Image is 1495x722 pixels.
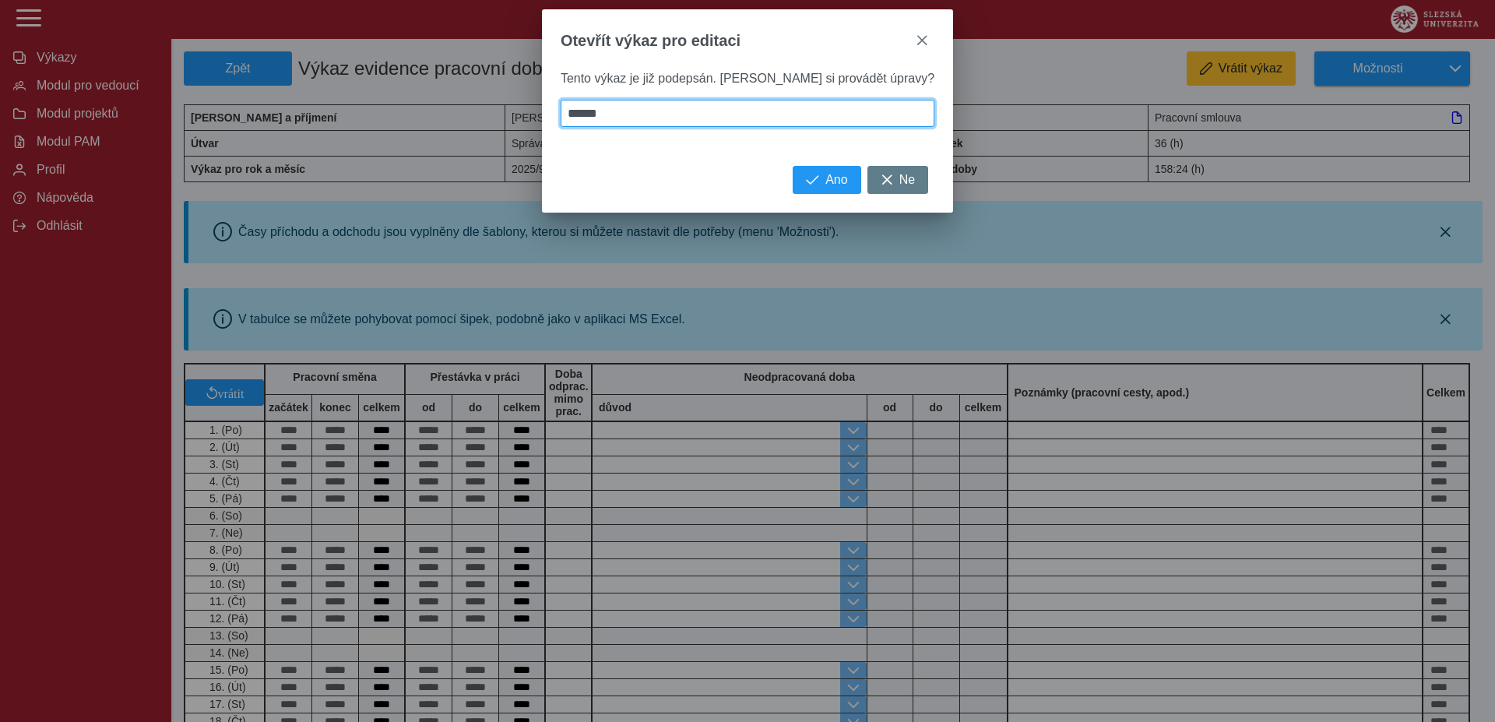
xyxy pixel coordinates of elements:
span: Otevřít výkaz pro editaci [561,32,740,50]
button: close [909,28,934,53]
button: Ano [793,166,860,194]
div: Tento výkaz je již podepsán. [PERSON_NAME] si provádět úpravy? [542,72,953,166]
button: Ne [867,166,928,194]
span: Ano [825,173,847,187]
span: Ne [899,173,915,187]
